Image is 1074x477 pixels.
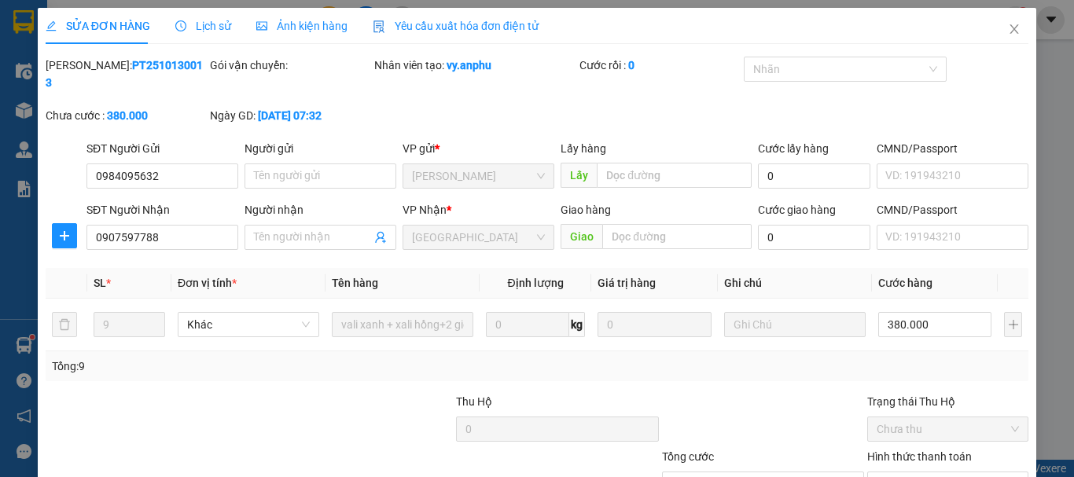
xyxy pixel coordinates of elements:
[867,393,1028,410] div: Trạng thái Thu Hộ
[758,142,829,155] label: Cước lấy hàng
[597,163,752,188] input: Dọc đường
[187,313,310,336] span: Khác
[373,20,539,32] span: Yêu cầu xuất hóa đơn điện tử
[52,312,77,337] button: delete
[256,20,348,32] span: Ảnh kiện hàng
[412,164,545,188] span: Phan Thiết
[258,109,322,122] b: [DATE] 07:32
[107,109,148,122] b: 380.000
[758,225,870,250] input: Cước giao hàng
[52,358,416,375] div: Tổng: 9
[456,395,492,408] span: Thu Hộ
[561,142,606,155] span: Lấy hàng
[46,20,57,31] span: edit
[507,277,563,289] span: Định lượng
[175,20,231,32] span: Lịch sử
[579,57,741,74] div: Cước rồi :
[662,450,714,463] span: Tổng cước
[332,312,473,337] input: VD: Bàn, Ghế
[628,59,634,72] b: 0
[46,57,207,91] div: [PERSON_NAME]:
[86,140,238,157] div: SĐT Người Gửi
[374,231,387,244] span: user-add
[46,107,207,124] div: Chưa cước :
[758,163,870,189] input: Cước lấy hàng
[46,20,150,32] span: SỬA ĐƠN HÀNG
[403,140,554,157] div: VP gửi
[403,204,447,216] span: VP Nhận
[245,201,396,218] div: Người nhận
[1008,23,1021,35] span: close
[877,417,1019,441] span: Chưa thu
[245,140,396,157] div: Người gửi
[877,201,1028,218] div: CMND/Passport
[175,20,186,31] span: clock-circle
[178,277,237,289] span: Đơn vị tính
[210,107,371,124] div: Ngày GD:
[86,201,238,218] div: SĐT Người Nhận
[373,20,385,33] img: icon
[561,163,597,188] span: Lấy
[569,312,585,337] span: kg
[52,223,77,248] button: plus
[877,140,1028,157] div: CMND/Passport
[561,204,611,216] span: Giao hàng
[332,277,378,289] span: Tên hàng
[412,226,545,249] span: Đà Lạt
[598,277,656,289] span: Giá trị hàng
[992,8,1036,52] button: Close
[256,20,267,31] span: picture
[374,57,576,74] div: Nhân viên tạo:
[602,224,752,249] input: Dọc đường
[53,229,76,242] span: plus
[598,312,711,337] input: 0
[878,277,932,289] span: Cước hàng
[724,312,866,337] input: Ghi Chú
[561,224,602,249] span: Giao
[718,268,872,299] th: Ghi chú
[94,277,106,289] span: SL
[867,450,972,463] label: Hình thức thanh toán
[210,57,371,74] div: Gói vận chuyển:
[1004,312,1022,337] button: plus
[758,204,836,216] label: Cước giao hàng
[447,59,491,72] b: vy.anphu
